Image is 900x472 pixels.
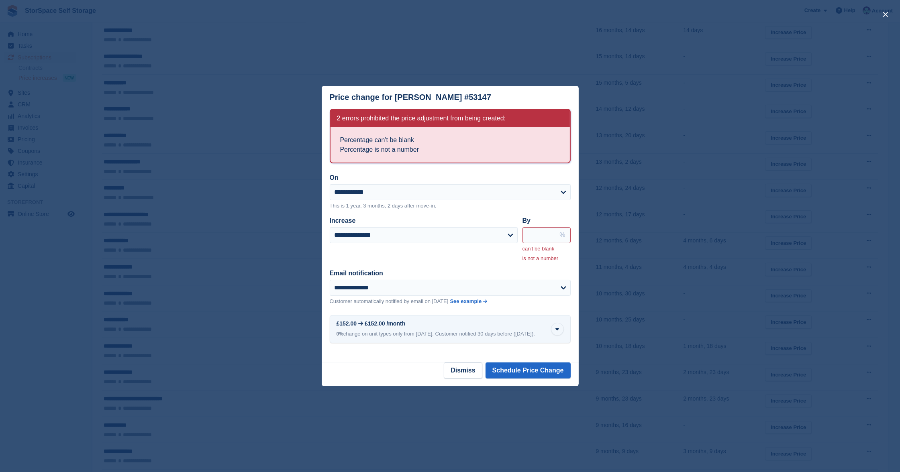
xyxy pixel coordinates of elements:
[330,217,356,224] label: Increase
[387,320,406,327] span: /month
[522,254,571,262] p: is not a number
[365,320,385,327] span: £152.00
[330,297,449,305] p: Customer automatically notified by email on [DATE]
[330,202,571,210] p: This is 1 year, 3 months, 2 days after move-in.
[486,362,571,378] button: Schedule Price Change
[522,245,571,253] p: can't be blank
[337,320,357,327] div: £152.00
[435,331,535,337] span: Customer notified 30 days before ([DATE]).
[330,93,491,102] div: Price change for [PERSON_NAME] #53147
[330,270,383,277] label: Email notification
[337,114,506,122] h2: 2 errors prohibited the price adjustment from being created:
[444,362,482,378] button: Dismiss
[340,145,560,155] li: Percentage is not a number
[879,8,892,21] button: close
[337,331,434,337] span: change on unit types only from [DATE].
[450,297,488,305] a: See example
[450,298,482,304] span: See example
[337,330,343,338] div: 0%
[330,174,339,181] label: On
[522,217,531,224] label: By
[340,135,560,145] li: Percentage can't be blank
